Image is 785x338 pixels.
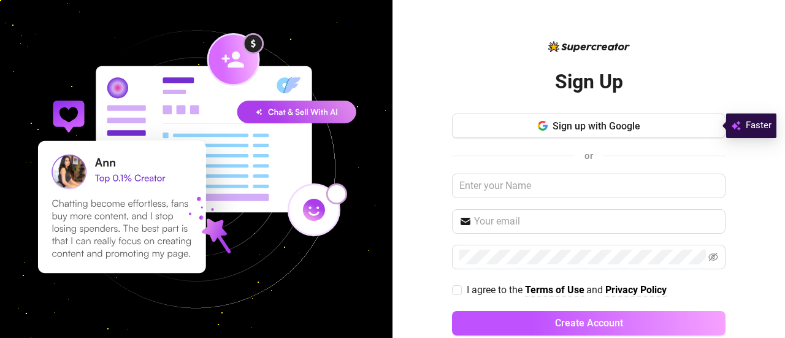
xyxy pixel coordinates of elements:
[605,284,667,296] strong: Privacy Policy
[746,118,772,133] span: Faster
[452,113,726,138] button: Sign up with Google
[452,311,726,336] button: Create Account
[525,284,584,296] strong: Terms of Use
[474,214,718,229] input: Your email
[553,120,640,132] span: Sign up with Google
[708,252,718,262] span: eye-invisible
[452,174,726,198] input: Enter your Name
[467,284,525,296] span: I agree to the
[548,41,630,52] img: logo-BBDzfeDw.svg
[555,69,623,94] h2: Sign Up
[586,284,605,296] span: and
[584,150,593,161] span: or
[555,317,623,329] span: Create Account
[731,118,741,133] img: svg%3e
[605,284,667,297] a: Privacy Policy
[525,284,584,297] a: Terms of Use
